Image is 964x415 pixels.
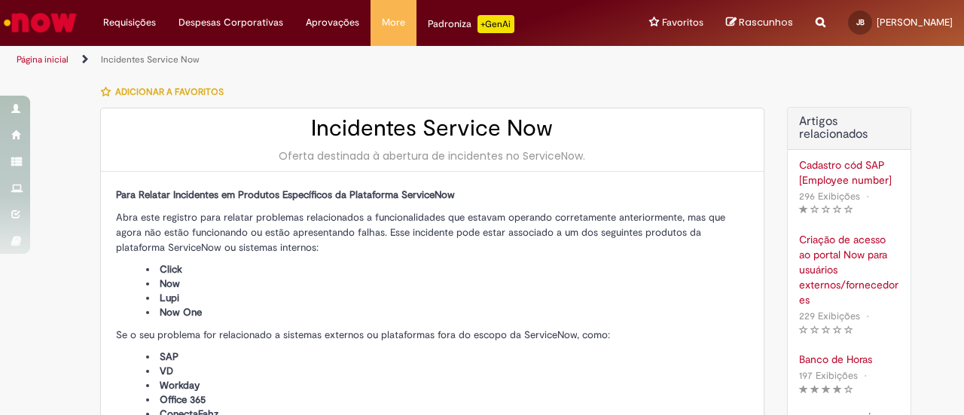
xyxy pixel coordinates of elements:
span: • [861,365,870,386]
span: Abra este registro para relatar problemas relacionados a funcionalidades que estavam operando cor... [116,211,725,254]
span: JB [856,17,865,27]
p: +GenAi [477,15,514,33]
span: VD [160,365,173,377]
span: Requisições [103,15,156,30]
div: Padroniza [428,15,514,33]
span: Now [160,277,180,290]
a: Incidentes Service Now [101,53,200,66]
span: Se o seu problema for relacionado a sistemas externos ou plataformas fora do escopo da ServiceNow... [116,328,610,341]
span: Para Relatar Incidentes em Produtos Específicos da Plataforma ServiceNow [116,188,455,201]
a: Banco de Horas [799,352,899,367]
span: Despesas Corporativas [178,15,283,30]
span: 229 Exibições [799,310,860,322]
span: [PERSON_NAME] [877,16,953,29]
span: • [863,186,872,206]
span: • [863,306,872,326]
span: Lupi [160,291,179,304]
span: Now One [160,306,202,319]
a: Cadastro cód SAP [Employee number] [799,157,899,188]
span: 197 Exibições [799,369,858,382]
img: ServiceNow [2,8,79,38]
span: SAP [160,350,178,363]
span: More [382,15,405,30]
button: Adicionar a Favoritos [100,76,232,108]
span: 296 Exibições [799,190,860,203]
a: Rascunhos [726,16,793,30]
div: Oferta destinada à abertura de incidentes no ServiceNow. [116,148,749,163]
span: Aprovações [306,15,359,30]
span: Favoritos [662,15,703,30]
a: Página inicial [17,53,69,66]
span: Office 365 [160,393,206,406]
h2: Incidentes Service Now [116,116,749,141]
span: Click [160,263,182,276]
span: Workday [160,379,200,392]
a: Criação de acesso ao portal Now para usuários externos/fornecedores [799,232,899,307]
span: Adicionar a Favoritos [115,86,224,98]
ul: Trilhas de página [11,46,631,74]
span: Rascunhos [739,15,793,29]
h3: Artigos relacionados [799,115,899,142]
